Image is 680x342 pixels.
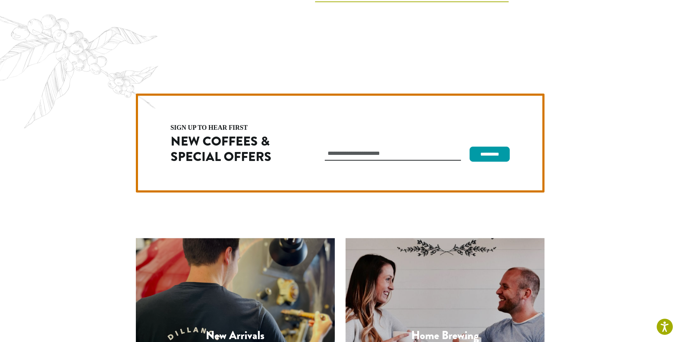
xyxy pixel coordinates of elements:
h4: sign up to hear first [171,124,294,131]
h2: New Coffees & Special Offers [171,134,294,165]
